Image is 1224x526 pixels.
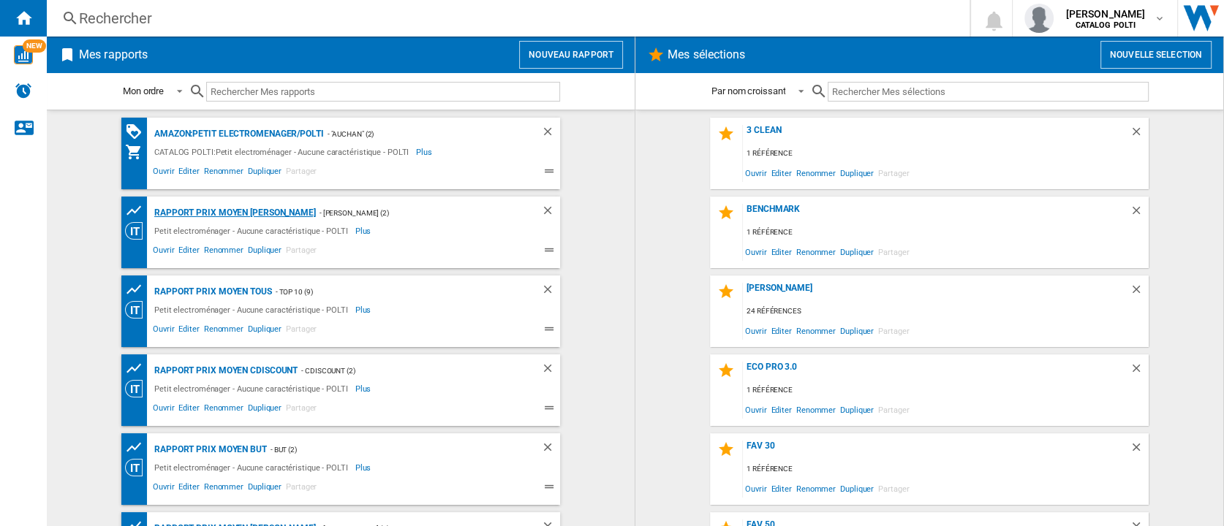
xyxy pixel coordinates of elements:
[125,123,151,141] div: Matrice PROMOTIONS
[125,281,151,299] div: Tableau des prix des produits
[828,82,1149,102] input: Rechercher Mes sélections
[743,204,1130,224] div: BENCHMARK
[416,143,434,161] span: Plus
[355,222,374,240] span: Plus
[743,302,1149,321] div: 24 références
[246,401,284,419] span: Dupliquer
[151,401,176,419] span: Ouvrir
[151,459,355,476] div: Petit electroménager - Aucune caractéristique - POLTI
[284,401,319,419] span: Partager
[125,438,151,457] div: Tableau des prix des produits
[876,400,911,419] span: Partager
[151,441,267,459] div: Rapport Prix Moyen BUT
[794,163,838,183] span: Renommer
[176,480,201,498] span: Editer
[711,85,785,96] div: Par nom croissant
[743,441,1130,460] div: FAV 30
[794,321,838,340] span: Renommer
[202,164,246,182] span: Renommer
[267,441,512,459] div: - BUT (2)
[151,222,355,240] div: Petit electroménager - Aucune caractéristique - POLTI
[151,322,176,340] span: Ouvrir
[151,204,316,222] div: Rapport Prix Moyen [PERSON_NAME]
[125,459,151,476] div: Vision Catégorie
[743,362,1130,381] div: Eco Pro 3.0
[151,143,416,161] div: CATALOG POLTI:Petit electroménager - Aucune caractéristique - POLTI
[284,243,319,261] span: Partager
[125,301,151,319] div: Vision Catégorie
[125,380,151,397] div: Vision Catégorie
[176,243,201,261] span: Editer
[1100,41,1212,69] button: Nouvelle selection
[794,400,838,419] span: Renommer
[519,41,623,69] button: Nouveau rapport
[355,459,374,476] span: Plus
[316,204,512,222] div: - [PERSON_NAME] (2)
[743,460,1149,479] div: 1 référence
[151,301,355,319] div: Petit electroménager - Aucune caractéristique - POLTI
[876,163,911,183] span: Partager
[202,243,246,261] span: Renommer
[1024,4,1054,33] img: profile.jpg
[743,242,768,262] span: Ouvrir
[151,362,298,380] div: Rapport Prix Moyen CDiscount
[151,125,324,143] div: AMAZON:Petit electromenager/POLTI
[202,480,246,498] span: Renommer
[125,222,151,240] div: Vision Catégorie
[794,242,838,262] span: Renommer
[176,164,201,182] span: Editer
[151,380,355,397] div: Petit electroménager - Aucune caractéristique - POLTI
[123,85,164,96] div: Mon ordre
[284,480,319,498] span: Partager
[838,321,876,340] span: Dupliquer
[151,243,176,261] span: Ouvrir
[743,321,768,340] span: Ouvrir
[743,163,768,183] span: Ouvrir
[876,479,911,498] span: Partager
[14,45,33,64] img: wise-card.svg
[743,283,1130,302] div: [PERSON_NAME]
[838,242,876,262] span: Dupliquer
[768,400,793,419] span: Editer
[246,243,284,261] span: Dupliquer
[15,82,32,99] img: alerts-logo.svg
[743,479,768,498] span: Ouvrir
[202,401,246,419] span: Renommer
[1065,7,1145,21] span: [PERSON_NAME]
[284,322,319,340] span: Partager
[1130,441,1149,460] div: Supprimer
[768,163,793,183] span: Editer
[151,283,272,301] div: Rapport Prix Moyen Tous
[79,8,932,28] div: Rechercher
[151,480,176,498] span: Ouvrir
[1130,283,1149,302] div: Supprimer
[206,82,560,102] input: Rechercher Mes rapports
[665,41,748,69] h2: Mes sélections
[76,41,151,69] h2: Mes rapports
[838,163,876,183] span: Dupliquer
[743,400,768,419] span: Ouvrir
[838,479,876,498] span: Dupliquer
[125,143,151,161] div: Mon assortiment
[23,39,46,53] span: NEW
[541,125,560,143] div: Supprimer
[1130,204,1149,224] div: Supprimer
[355,380,374,397] span: Plus
[541,283,560,301] div: Supprimer
[125,359,151,378] div: Tableau des prix des produits
[743,125,1130,145] div: 3 Clean
[246,322,284,340] span: Dupliquer
[541,204,560,222] div: Supprimer
[284,164,319,182] span: Partager
[324,125,512,143] div: - "Auchan" (2)
[768,479,793,498] span: Editer
[743,145,1149,163] div: 1 référence
[1130,125,1149,145] div: Supprimer
[1130,362,1149,381] div: Supprimer
[768,321,793,340] span: Editer
[876,242,911,262] span: Partager
[151,164,176,182] span: Ouvrir
[272,283,512,301] div: - Top 10 (9)
[355,301,374,319] span: Plus
[838,400,876,419] span: Dupliquer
